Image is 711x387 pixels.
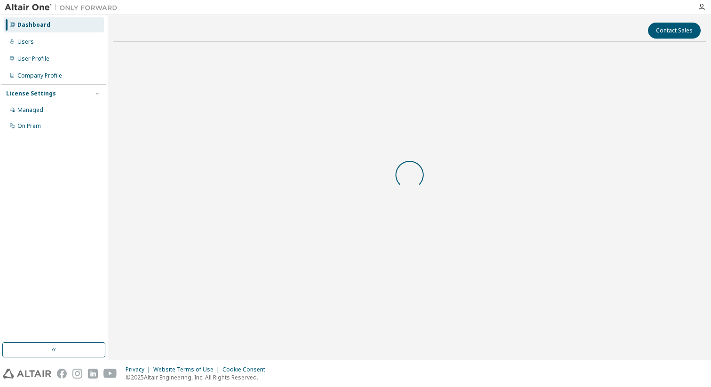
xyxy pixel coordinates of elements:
[648,23,701,39] button: Contact Sales
[72,369,82,379] img: instagram.svg
[126,366,153,373] div: Privacy
[222,366,271,373] div: Cookie Consent
[17,38,34,46] div: Users
[6,90,56,97] div: License Settings
[17,72,62,79] div: Company Profile
[103,369,117,379] img: youtube.svg
[5,3,122,12] img: Altair One
[17,106,43,114] div: Managed
[3,369,51,379] img: altair_logo.svg
[153,366,222,373] div: Website Terms of Use
[17,55,49,63] div: User Profile
[17,122,41,130] div: On Prem
[57,369,67,379] img: facebook.svg
[17,21,50,29] div: Dashboard
[88,369,98,379] img: linkedin.svg
[126,373,271,381] p: © 2025 Altair Engineering, Inc. All Rights Reserved.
